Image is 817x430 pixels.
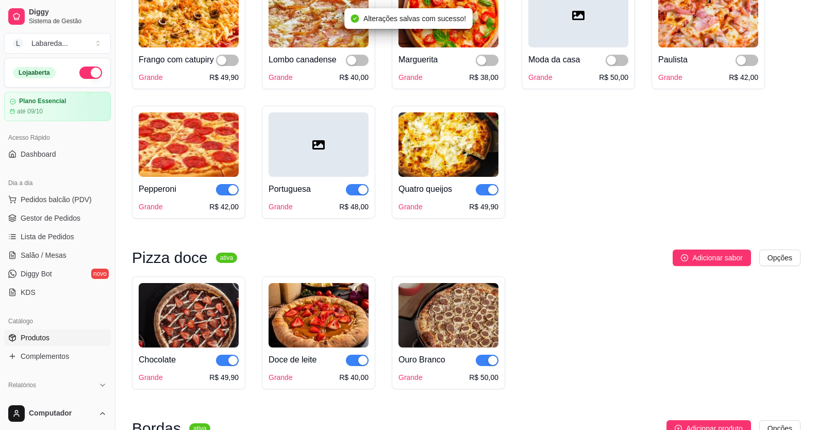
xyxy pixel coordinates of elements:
div: Chocolate [139,354,176,366]
div: Dia a dia [4,175,111,191]
div: Lombo canadense [269,54,337,66]
div: R$ 48,00 [339,202,369,212]
div: Frango com catupiry [139,54,214,66]
a: Gestor de Pedidos [4,210,111,226]
img: product-image [398,283,498,348]
div: R$ 50,00 [599,72,628,82]
span: Alterações salvas com sucesso! [363,14,466,23]
button: Pedidos balcão (PDV) [4,191,111,208]
div: R$ 38,00 [469,72,498,82]
div: R$ 50,00 [469,372,498,383]
a: Diggy Botnovo [4,266,111,282]
div: Doce de leite [269,354,316,366]
a: Plano Essencialaté 09/10 [4,92,111,121]
div: Paulista [658,54,688,66]
button: Opções [759,250,801,266]
span: Opções [768,252,792,263]
div: Grande [398,202,423,212]
div: Catálogo [4,313,111,329]
img: product-image [398,112,498,177]
div: Pepperoni [139,183,176,195]
article: Plano Essencial [19,97,66,105]
div: Marguerita [398,54,438,66]
img: product-image [139,112,239,177]
div: Loja aberta [13,67,56,78]
a: Complementos [4,348,111,365]
a: Lista de Pedidos [4,228,111,245]
span: Sistema de Gestão [29,17,107,25]
img: product-image [139,283,239,348]
div: Grande [269,202,293,212]
a: KDS [4,284,111,301]
a: Dashboard [4,146,111,162]
button: Select a team [4,33,111,54]
div: Labareda ... [31,38,68,48]
button: Adicionar sabor [673,250,751,266]
div: Grande [139,372,163,383]
span: KDS [21,287,36,297]
div: R$ 42,00 [209,202,239,212]
div: Grande [139,72,163,82]
span: Salão / Mesas [21,250,66,260]
div: Portuguesa [269,183,311,195]
div: Grande [269,372,293,383]
span: Produtos [21,333,49,343]
span: Diggy [29,8,107,17]
span: Complementos [21,351,69,361]
img: product-image [269,283,369,348]
div: R$ 40,00 [339,72,369,82]
span: check-circle [351,14,359,23]
span: Computador [29,409,94,418]
button: Alterar Status [79,67,102,79]
sup: ativa [216,253,237,263]
div: Quatro queijos [398,183,452,195]
span: Dashboard [21,149,56,159]
div: Grande [658,72,682,82]
h3: Pizza doce [132,252,208,264]
button: Computador [4,401,111,426]
a: DiggySistema de Gestão [4,4,111,29]
div: Grande [139,202,163,212]
span: Adicionar sabor [692,252,742,263]
div: Grande [269,72,293,82]
div: R$ 40,00 [339,372,369,383]
div: R$ 49,90 [209,372,239,383]
div: R$ 49,90 [209,72,239,82]
a: Produtos [4,329,111,346]
span: L [13,38,23,48]
div: Ouro Branco [398,354,445,366]
div: R$ 42,00 [729,72,758,82]
article: até 09/10 [17,107,43,115]
span: Relatórios de vendas [21,396,89,407]
a: Relatórios de vendas [4,393,111,410]
div: Grande [398,372,423,383]
span: Lista de Pedidos [21,231,74,242]
div: Acesso Rápido [4,129,111,146]
div: Grande [398,72,423,82]
span: Gestor de Pedidos [21,213,80,223]
span: plus-circle [681,254,688,261]
div: Moda da casa [528,54,580,66]
a: Salão / Mesas [4,247,111,263]
div: R$ 49,90 [469,202,498,212]
span: Diggy Bot [21,269,52,279]
span: Relatórios [8,381,36,389]
div: Grande [528,72,553,82]
span: Pedidos balcão (PDV) [21,194,92,205]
